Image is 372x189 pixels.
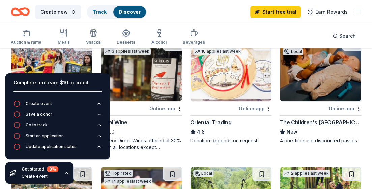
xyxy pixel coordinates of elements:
div: Online app [239,104,271,113]
span: Search [339,32,356,40]
div: 14 applies last week [104,178,152,185]
div: Update application status [26,144,77,149]
div: Alcohol [151,40,167,45]
div: Online app [149,104,182,113]
div: Create event [22,174,58,179]
img: Image for Oriental Trading [191,37,271,101]
button: Save a donor [13,111,102,122]
div: Create event [26,101,52,106]
a: Start free trial [250,6,301,18]
img: Image for Total Wine [101,37,182,101]
div: Winery Direct Wines offered at 30% off in all locations except [GEOGRAPHIC_DATA], [GEOGRAPHIC_DAT... [101,137,182,151]
div: 2 applies last week [283,170,330,177]
a: Image for Oriental TradingTop rated10 applieslast weekOnline appOriental Trading4.8Donation depen... [190,37,272,144]
div: Snacks [86,40,101,45]
div: 4 one-time use discounted passes [280,137,361,144]
button: Start an application [13,133,102,143]
span: Create new [40,8,68,16]
div: Auction & raffle [11,40,41,45]
a: Image for Total WineTop rated3 applieslast weekOnline appTotal Wine5.0Winery Direct Wines offered... [101,37,182,151]
div: Oriental Trading [190,118,232,126]
a: Track [93,9,107,15]
div: 0 % [47,166,58,172]
div: Get started [22,166,58,172]
div: Beverages [183,40,205,45]
a: Earn Rewards [303,6,352,18]
div: Donation depends on request [190,137,272,144]
button: Go to track [13,122,102,133]
button: Desserts [117,26,135,48]
a: Home [11,4,30,20]
div: Complete and earn $10 in credit [13,79,102,87]
div: Meals [58,40,70,45]
div: Top rated [104,170,133,177]
button: Create new [35,5,81,19]
span: New [286,128,297,136]
div: Go to track [26,122,48,128]
button: Beverages [183,26,205,48]
button: Snacks [86,26,101,48]
div: The Children's [GEOGRAPHIC_DATA] [280,118,361,126]
button: TrackDiscover [87,5,147,19]
div: Local [193,170,213,177]
button: Search [327,29,361,43]
img: Image for The Children's Museum of Wilmington [280,37,361,101]
div: Start an application [26,133,64,139]
a: Discover [119,9,141,15]
button: Alcohol [151,26,167,48]
button: Auction & raffle [11,26,41,48]
button: Update application status [13,143,102,154]
div: Online app [328,104,361,113]
div: Desserts [117,40,135,45]
button: Meals [58,26,70,48]
div: Save a donor [26,112,52,117]
div: 10 applies last week [193,48,242,55]
div: Local [283,48,303,55]
button: Create event [13,100,102,111]
a: Image for The Children's Museum of Wilmington1 applylast weekLocalOnline appThe Children's [GEOGR... [280,37,361,144]
div: 3 applies last week [104,48,151,55]
span: 4.8 [197,128,205,136]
